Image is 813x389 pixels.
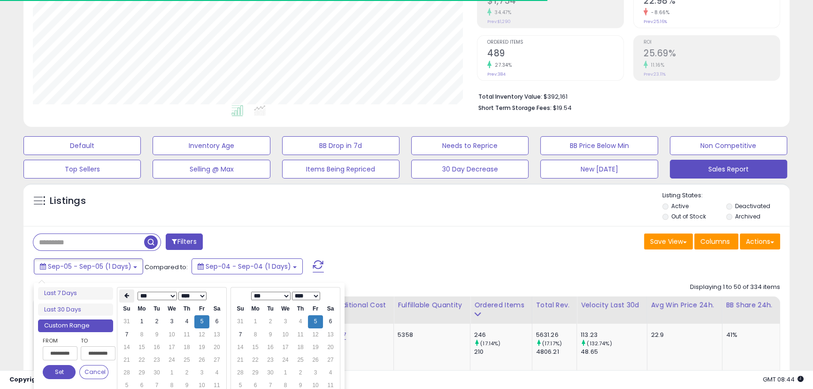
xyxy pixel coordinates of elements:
[48,262,131,271] span: Sep-05 - Sep-05 (1 Days)
[293,303,308,315] th: Th
[166,233,202,250] button: Filters
[542,340,562,347] small: (17.17%)
[308,354,323,366] td: 26
[233,315,248,328] td: 31
[164,328,179,341] td: 10
[480,340,500,347] small: (17.14%)
[194,341,209,354] td: 19
[278,366,293,379] td: 1
[540,136,658,155] button: BB Price Below Min
[278,354,293,366] td: 24
[153,136,270,155] button: Inventory Age
[209,303,224,315] th: Sa
[149,354,164,366] td: 23
[478,90,773,101] li: $392,161
[644,19,667,24] small: Prev: 25.16%
[323,341,338,354] td: 20
[308,328,323,341] td: 12
[153,160,270,179] button: Selling @ Max
[487,71,506,77] small: Prev: 384
[487,19,511,24] small: Prev: $1,290
[233,366,248,379] td: 28
[179,315,194,328] td: 4
[209,354,224,366] td: 27
[248,303,263,315] th: Mo
[700,237,730,246] span: Columns
[651,331,715,339] div: 22.9
[23,136,141,155] button: Default
[43,365,76,379] button: Set
[278,303,293,315] th: We
[323,366,338,379] td: 4
[474,300,528,310] div: Ordered Items
[38,303,113,316] li: Last 30 Days
[43,336,76,345] label: From
[670,136,787,155] button: Non Competitive
[293,328,308,341] td: 11
[119,354,134,366] td: 21
[487,40,623,45] span: Ordered Items
[411,160,529,179] button: 30 Day Decrease
[323,303,338,315] th: Sa
[398,300,466,310] div: Fulfillable Quantity
[553,103,572,112] span: $19.54
[194,354,209,366] td: 26
[690,283,780,292] div: Displaying 1 to 50 of 334 items
[50,194,86,208] h5: Listings
[644,48,780,61] h2: 25.69%
[134,303,149,315] th: Mo
[308,315,323,328] td: 5
[179,354,194,366] td: 25
[164,354,179,366] td: 24
[134,328,149,341] td: 8
[648,62,664,69] small: 11.16%
[134,354,149,366] td: 22
[644,71,666,77] small: Prev: 23.11%
[119,328,134,341] td: 7
[209,341,224,354] td: 20
[474,331,532,339] div: 246
[79,365,108,379] button: Cancel
[334,300,390,310] div: Additional Cost
[282,136,399,155] button: BB Drop in 7d
[149,366,164,379] td: 30
[474,348,532,356] div: 210
[194,315,209,328] td: 5
[38,287,113,300] li: Last 7 Days
[293,315,308,328] td: 4
[119,366,134,379] td: 28
[145,263,188,272] span: Compared to:
[726,300,776,310] div: BB Share 24h.
[248,328,263,341] td: 8
[763,375,804,384] span: 2025-09-7 08:44 GMT
[536,300,573,310] div: Total Rev.
[587,340,612,347] small: (132.74%)
[323,328,338,341] td: 13
[179,341,194,354] td: 18
[651,300,718,310] div: Avg Win Price 24h.
[740,233,780,249] button: Actions
[194,303,209,315] th: Fr
[23,160,141,179] button: Top Sellers
[233,303,248,315] th: Su
[735,212,760,220] label: Archived
[263,328,278,341] td: 9
[398,331,463,339] div: 5358
[293,341,308,354] td: 18
[478,93,542,101] b: Total Inventory Value:
[38,319,113,332] li: Custom Range
[671,212,706,220] label: Out of Stock
[233,328,248,341] td: 7
[263,341,278,354] td: 16
[263,303,278,315] th: Tu
[648,9,669,16] small: -8.66%
[248,315,263,328] td: 1
[308,303,323,315] th: Fr
[248,354,263,366] td: 22
[491,9,511,16] small: 34.47%
[323,315,338,328] td: 6
[726,331,773,339] div: 41%
[581,331,646,339] div: 113.23
[149,303,164,315] th: Tu
[233,354,248,366] td: 21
